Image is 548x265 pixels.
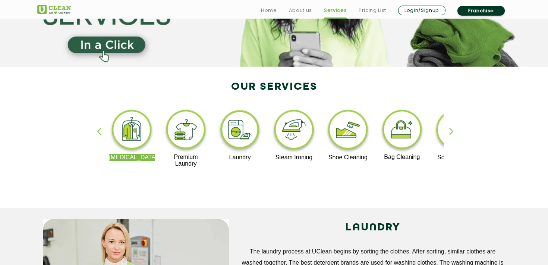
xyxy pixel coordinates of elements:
p: Shoe Cleaning [325,154,371,161]
img: sofa_cleaning_11zon.webp [433,108,479,154]
a: Login/Signup [398,6,445,15]
a: Pricing List [359,6,386,15]
img: UClean Laundry and Dry Cleaning [37,5,71,14]
p: [MEDICAL_DATA] [109,154,155,161]
a: Home [261,6,277,15]
img: shoe_cleaning_11zon.webp [325,108,371,154]
p: Laundry [217,154,263,161]
h2: LAUNDRY [240,219,505,237]
a: Franchise [457,6,505,16]
p: Steam Ironing [271,154,317,161]
img: premium_laundry_cleaning_11zon.webp [163,108,209,154]
img: bag_cleaning_11zon.webp [379,108,425,154]
p: Sofa Cleaning [433,154,479,161]
img: dry_cleaning_11zon.webp [109,108,155,154]
p: Premium Laundry [163,154,209,167]
a: Services [324,6,347,15]
img: laundry_cleaning_11zon.webp [217,108,263,154]
img: steam_ironing_11zon.webp [271,108,317,154]
p: Bag Cleaning [379,154,425,160]
a: About us [289,6,312,15]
